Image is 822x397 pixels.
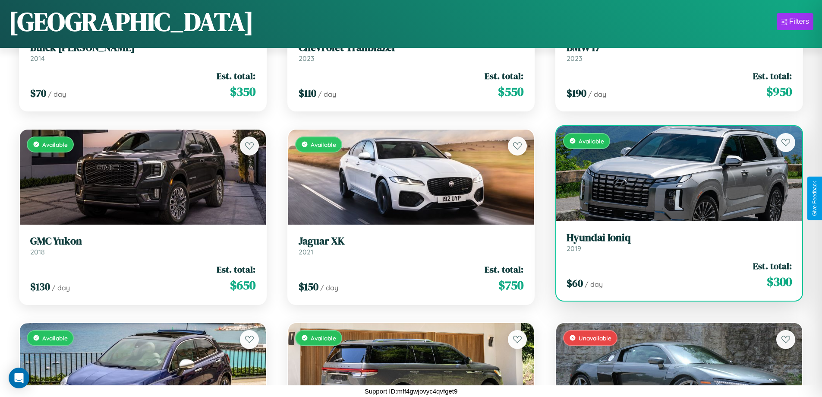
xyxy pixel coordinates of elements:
[48,90,66,98] span: / day
[230,276,255,294] span: $ 650
[365,385,458,397] p: Support ID: mff4gwjovyc4qvfget9
[766,83,792,100] span: $ 950
[30,235,255,256] a: GMC Yukon2018
[498,83,523,100] span: $ 550
[217,263,255,276] span: Est. total:
[30,41,255,54] h3: Buick [PERSON_NAME]
[52,283,70,292] span: / day
[217,70,255,82] span: Est. total:
[30,86,46,100] span: $ 70
[567,41,792,63] a: BMW i72023
[753,260,792,272] span: Est. total:
[299,54,314,63] span: 2023
[42,141,68,148] span: Available
[42,334,68,342] span: Available
[585,280,603,289] span: / day
[299,41,524,63] a: Chevrolet Trailblazer2023
[311,334,336,342] span: Available
[320,283,338,292] span: / day
[318,90,336,98] span: / day
[498,276,523,294] span: $ 750
[567,41,792,54] h3: BMW i7
[30,54,45,63] span: 2014
[299,235,524,248] h3: Jaguar XK
[767,273,792,290] span: $ 300
[299,41,524,54] h3: Chevrolet Trailblazer
[588,90,606,98] span: / day
[567,86,586,100] span: $ 190
[30,279,50,294] span: $ 130
[311,141,336,148] span: Available
[753,70,792,82] span: Est. total:
[567,232,792,253] a: Hyundai Ioniq2019
[9,368,29,388] div: Open Intercom Messenger
[567,244,581,253] span: 2019
[567,276,583,290] span: $ 60
[299,279,318,294] span: $ 150
[777,13,813,30] button: Filters
[579,137,604,145] span: Available
[30,235,255,248] h3: GMC Yukon
[299,248,313,256] span: 2021
[30,41,255,63] a: Buick [PERSON_NAME]2014
[9,4,254,39] h1: [GEOGRAPHIC_DATA]
[230,83,255,100] span: $ 350
[30,248,45,256] span: 2018
[485,70,523,82] span: Est. total:
[485,263,523,276] span: Est. total:
[299,235,524,256] a: Jaguar XK2021
[299,86,316,100] span: $ 110
[567,54,582,63] span: 2023
[567,232,792,244] h3: Hyundai Ioniq
[812,181,818,216] div: Give Feedback
[579,334,611,342] span: Unavailable
[789,17,809,26] div: Filters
